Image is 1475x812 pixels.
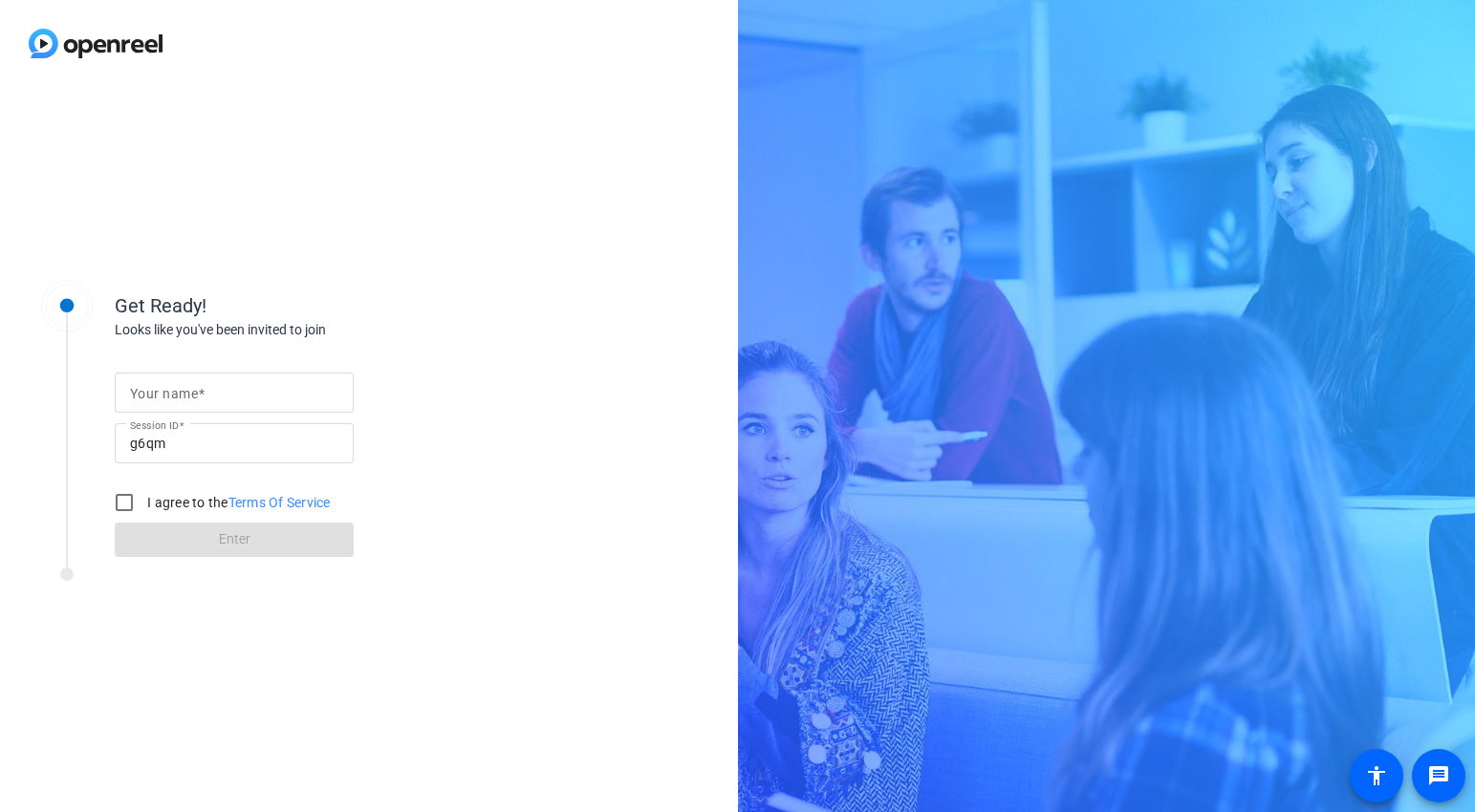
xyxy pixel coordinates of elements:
[228,495,331,510] a: Terms Of Service
[130,386,198,401] mat-label: Your name
[130,419,179,431] mat-label: Session ID
[1365,764,1388,787] mat-icon: accessibility
[115,320,497,340] div: Looks like you've been invited to join
[143,493,331,512] label: I agree to the
[115,291,497,320] div: Get Ready!
[1427,764,1450,787] mat-icon: message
